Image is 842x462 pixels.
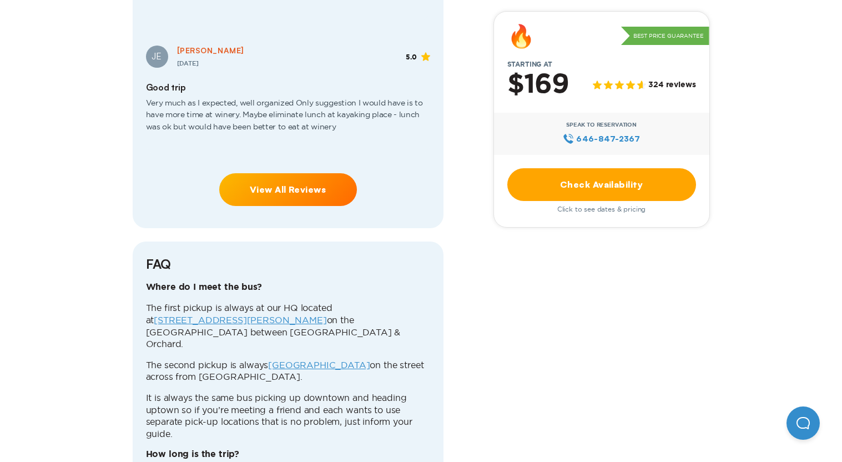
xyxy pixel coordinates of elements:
[146,282,430,294] p: Where do I meet the bus?
[566,122,637,128] span: Speak to Reservation
[146,449,430,461] p: How long is the trip?
[146,302,430,350] p: The first pickup is always at our HQ located at on the [GEOGRAPHIC_DATA] between [GEOGRAPHIC_DATA...
[146,255,430,273] h3: FAQ
[146,392,430,440] p: It is always the same bus picking up downtown and heading uptown so if you’re meeting a friend an...
[154,315,326,325] a: [STREET_ADDRESS][PERSON_NAME]
[177,61,199,67] span: [DATE]
[557,205,646,213] span: Click to see dates & pricing
[177,46,244,55] span: [PERSON_NAME]
[494,61,566,68] span: Starting at
[268,360,370,370] a: [GEOGRAPHIC_DATA]
[507,71,569,99] h2: $169
[563,133,640,145] a: 646‍-847‍-2367
[146,46,168,68] div: JE
[507,25,535,47] div: 🔥
[219,173,357,206] a: View All Reviews
[146,82,430,93] h2: Good trip
[406,53,417,61] span: 5.0
[786,406,820,440] iframe: Help Scout Beacon - Open
[648,81,695,91] span: 324 reviews
[507,168,696,201] a: Check Availability
[146,93,430,147] span: Very much as I expected, well organized Only suggestion I would have is to have more time at wine...
[576,133,640,145] span: 646‍-847‍-2367
[146,359,430,383] p: The second pickup is always on the street across from [GEOGRAPHIC_DATA].
[621,27,709,46] p: Best Price Guarantee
